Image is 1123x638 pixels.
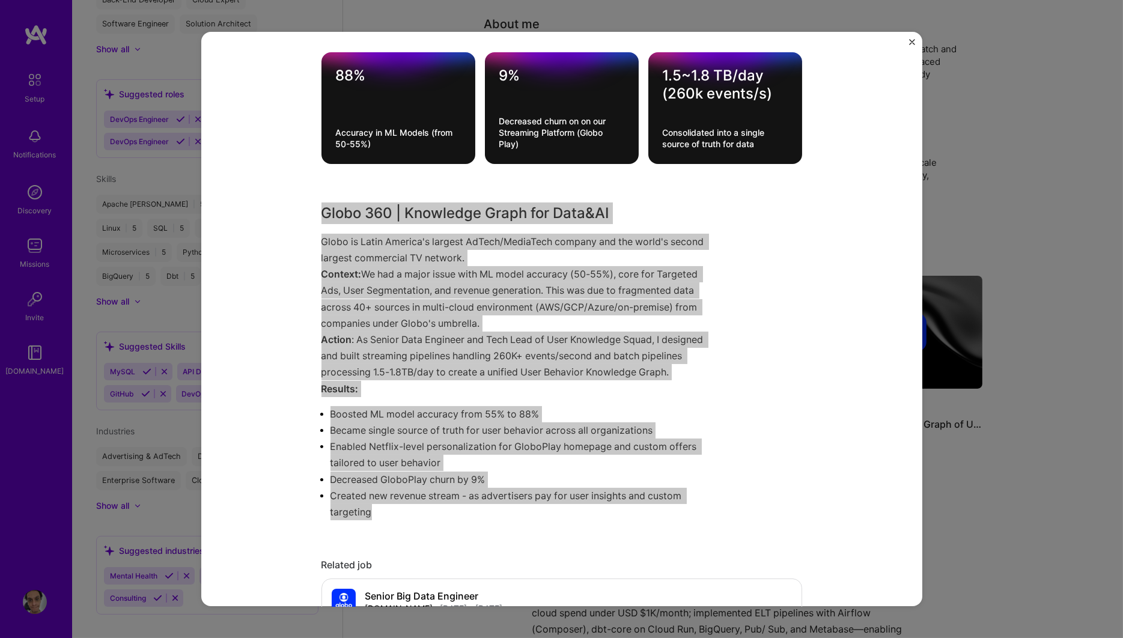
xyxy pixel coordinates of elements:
button: Close [909,39,915,52]
p: Boosted ML model accuracy from 55% to 88% [330,406,712,422]
strong: Action [321,333,352,345]
p: Decreased GloboPlay churn by 9% [330,472,712,488]
div: 9% [499,67,624,85]
h4: Senior Big Data Engineer [365,591,503,602]
div: [DOMAIN_NAME] [365,602,433,615]
p: Globo is Latin America's largest AdTech/MediaTech company and the world's second largest commerci... [321,234,712,266]
strong: Results: [321,383,359,395]
p: : As Senior Data Engineer and Tech Lead of User Knowledge Squad, I designed and built streaming p... [321,332,712,381]
div: 88% [336,67,461,85]
div: 1.5~1.8 TB/day (260k events/s) [663,67,788,103]
h3: Globo 360 | Knowledge Graph for Data&AI [321,202,712,224]
div: Decreased churn on on our Streaming Platform (Globo Play) [499,115,624,150]
strong: Context: [321,268,362,280]
p: Created new revenue stream - as advertisers pay for user insights and custom targeting [330,488,712,520]
p: Became single source of truth for user behavior across all organizations [330,422,712,439]
img: Company logo [332,589,356,613]
div: Accuracy in ML Models (from 50-55%) [336,127,461,150]
div: Consolidated into a single source of truth for data [663,127,788,150]
div: · [DATE] - [DATE] [438,602,503,615]
p: We had a major issue with ML model accuracy (50-55%), core for Targeted Ads, User Segmentation, a... [321,266,712,332]
p: Enabled Netflix-level personalization for GloboPlay homepage and custom offers tailored to user b... [330,439,712,471]
div: Related job [321,559,802,571]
